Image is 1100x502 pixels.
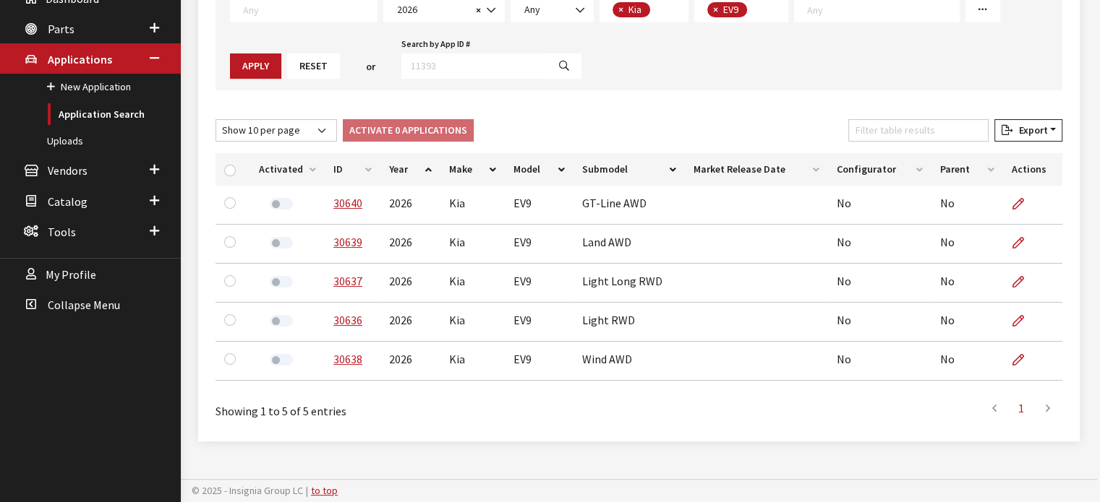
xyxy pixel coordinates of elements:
span: Catalog [48,194,88,209]
td: EV9 [505,225,574,264]
th: Configurator: activate to sort column ascending [827,153,931,186]
textarea: Search [654,4,662,17]
a: Edit Application [1012,225,1036,261]
span: Any [520,2,584,17]
span: × [713,3,718,16]
button: Export [994,119,1062,142]
span: Tools [48,225,76,239]
span: × [476,4,481,17]
a: Edit Application [1012,303,1036,339]
td: GT-Line AWD [574,186,685,225]
td: Wind AWD [574,342,685,381]
td: Light Long RWD [574,264,685,303]
button: Reset [287,53,340,79]
td: Kia [440,342,504,381]
label: Activate Application [270,315,293,326]
td: 2026 [380,264,440,303]
td: 2026 [380,186,440,225]
li: EV9 [707,2,747,17]
td: Light RWD [574,303,685,342]
th: Model: activate to sort column ascending [505,153,574,186]
textarea: Search [807,3,959,16]
td: 2026 [380,225,440,264]
td: 2026 [380,342,440,381]
span: | [306,484,308,497]
th: Submodel: activate to sort column ascending [574,153,685,186]
td: Kia [440,264,504,303]
td: Kia [440,303,504,342]
td: Kia [440,186,504,225]
td: No [931,342,1002,381]
th: ID: activate to sort column ascending [325,153,380,186]
a: 30640 [333,196,362,210]
td: No [827,186,931,225]
a: 1 [1008,394,1034,423]
span: Parts [48,22,74,36]
label: Activate Application [270,276,293,287]
a: Edit Application [1012,186,1036,222]
span: Vendors [48,164,88,178]
span: My Profile [46,267,96,282]
td: EV9 [505,342,574,381]
td: EV9 [505,264,574,303]
td: Kia [440,225,504,264]
span: Applications [48,52,112,66]
span: or [366,59,375,74]
th: Market Release Date: activate to sort column ascending [685,153,827,186]
span: © 2025 - Insignia Group LC [192,484,303,497]
td: No [827,225,931,264]
a: 30637 [333,274,362,288]
a: 30639 [333,235,362,249]
label: Activate Application [270,237,293,248]
th: Parent: activate to sort column ascending [931,153,1002,186]
a: to top [311,484,338,497]
td: No [931,186,1002,225]
span: Any [524,3,540,16]
td: No [827,264,931,303]
td: No [827,342,931,381]
label: Activate Application [270,198,293,209]
th: Actions [1003,153,1062,186]
th: Activated: activate to sort column ascending [250,153,325,186]
label: Activate Application [270,354,293,365]
span: EV9 [722,3,742,16]
input: Filter table results [848,119,989,142]
span: Kia [627,3,645,16]
th: Make: activate to sort column ascending [440,153,504,186]
td: No [827,303,931,342]
span: Export [1012,124,1047,137]
div: Showing 1 to 5 of 5 entries [216,392,558,420]
td: EV9 [505,186,574,225]
td: No [931,303,1002,342]
button: Apply [230,53,281,79]
a: Edit Application [1012,264,1036,300]
textarea: Search [751,4,759,17]
span: × [618,3,623,16]
textarea: Search [243,3,377,16]
a: Edit Application [1012,342,1036,378]
a: 30638 [333,352,362,366]
span: 2026 [393,2,472,17]
button: Remove item [613,2,627,17]
td: Land AWD [574,225,685,264]
td: EV9 [505,303,574,342]
input: 11393 [401,53,547,79]
span: Collapse Menu [48,298,120,312]
label: Search by App ID # [401,38,470,51]
th: Year: activate to sort column ascending [380,153,440,186]
td: No [931,264,1002,303]
td: 2026 [380,303,440,342]
a: 30636 [333,313,362,327]
button: Remove item [707,2,722,17]
button: Remove all items [472,2,481,19]
li: Kia [613,2,650,17]
td: No [931,225,1002,264]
